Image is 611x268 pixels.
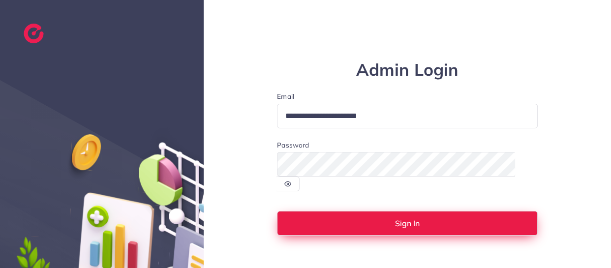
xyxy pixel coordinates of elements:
img: logo [24,24,44,43]
button: Sign In [277,211,538,236]
span: Sign In [395,219,420,227]
label: Password [277,140,309,150]
h1: Admin Login [277,60,538,80]
label: Email [277,91,538,101]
